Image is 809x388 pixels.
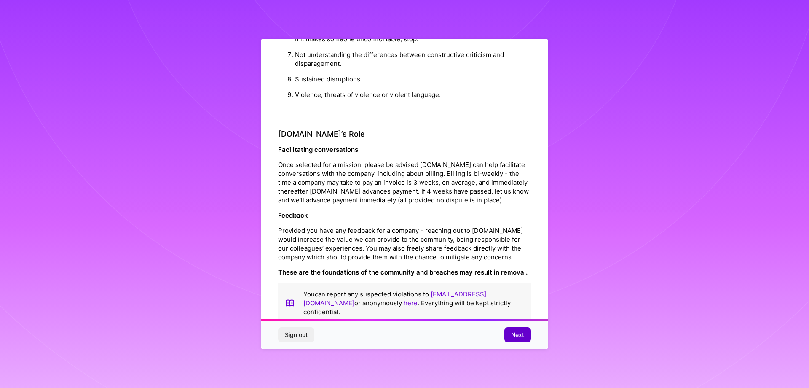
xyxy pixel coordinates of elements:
a: here [404,299,418,307]
p: You can report any suspected violations to or anonymously . Everything will be kept strictly conf... [303,290,524,316]
button: Sign out [278,327,314,342]
li: Sustained disruptions. [295,71,531,87]
p: Once selected for a mission, please be advised [DOMAIN_NAME] can help facilitate conversations wi... [278,160,531,205]
h4: [DOMAIN_NAME]’s Role [278,129,531,139]
a: [EMAIL_ADDRESS][DOMAIN_NAME] [303,290,486,307]
span: Sign out [285,331,308,339]
li: Violence, threats of violence or violent language. [295,87,531,102]
p: Provided you have any feedback for a company - reaching out to [DOMAIN_NAME] would increase the v... [278,226,531,261]
li: Not understanding the differences between constructive criticism and disparagement. [295,47,531,71]
span: Next [511,331,524,339]
button: Next [504,327,531,342]
img: book icon [285,290,295,316]
strong: Facilitating conversations [278,145,358,154]
strong: These are the foundations of the community and breaches may result in removal. [278,268,528,276]
strong: Feedback [278,211,308,219]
